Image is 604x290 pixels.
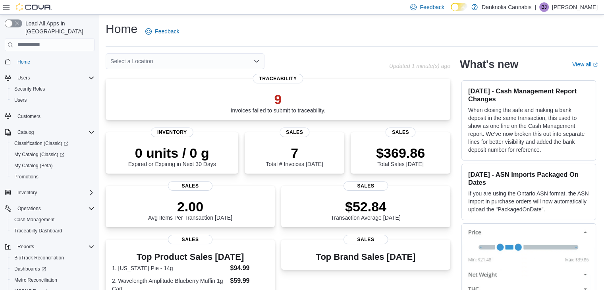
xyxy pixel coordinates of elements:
[14,255,64,261] span: BioTrack Reconciliation
[16,3,52,11] img: Cova
[8,83,98,95] button: Security Roles
[11,95,30,105] a: Users
[11,84,48,94] a: Security Roles
[148,199,232,221] div: Avg Items Per Transaction [DATE]
[14,174,39,180] span: Promotions
[2,56,98,68] button: Home
[11,161,56,170] a: My Catalog (Beta)
[14,112,44,121] a: Customers
[8,263,98,275] a: Dashboards
[11,253,67,263] a: BioTrack Reconciliation
[253,74,303,83] span: Traceability
[14,86,45,92] span: Security Roles
[11,84,95,94] span: Security Roles
[17,113,41,120] span: Customers
[11,275,95,285] span: Metrc Reconciliation
[128,145,216,167] div: Expired or Expiring in Next 30 Days
[2,110,98,122] button: Customers
[8,160,98,171] button: My Catalog (Beta)
[11,215,95,224] span: Cash Management
[468,87,589,103] h3: [DATE] - Cash Management Report Changes
[14,204,95,213] span: Operations
[11,264,95,274] span: Dashboards
[155,27,179,35] span: Feedback
[17,75,30,81] span: Users
[8,171,98,182] button: Promotions
[11,150,95,159] span: My Catalog (Classic)
[112,252,268,262] h3: Top Product Sales [DATE]
[468,170,589,186] h3: [DATE] - ASN Imports Packaged On Dates
[11,139,95,148] span: Classification (Classic)
[231,91,326,107] p: 9
[376,145,425,167] div: Total Sales [DATE]
[14,73,33,83] button: Users
[2,127,98,138] button: Catalog
[535,2,536,12] p: |
[8,149,98,160] a: My Catalog (Classic)
[482,2,531,12] p: Danknolia Cannabis
[14,57,95,67] span: Home
[2,203,98,214] button: Operations
[230,263,268,273] dd: $94.99
[231,91,326,114] div: Invoices failed to submit to traceability.
[168,235,212,244] span: Sales
[168,181,212,191] span: Sales
[14,204,44,213] button: Operations
[14,188,40,197] button: Inventory
[14,73,95,83] span: Users
[552,2,598,12] p: [PERSON_NAME]
[376,145,425,161] p: $369.86
[343,235,388,244] span: Sales
[541,2,547,12] span: BJ
[451,3,467,11] input: Dark Mode
[539,2,549,12] div: Barbara Jobat
[253,58,260,64] button: Open list of options
[14,140,68,147] span: Classification (Classic)
[11,215,58,224] a: Cash Management
[230,276,268,286] dd: $59.99
[11,253,95,263] span: BioTrack Reconciliation
[11,172,95,182] span: Promotions
[2,241,98,252] button: Reports
[11,226,65,236] a: Traceabilty Dashboard
[11,161,95,170] span: My Catalog (Beta)
[14,57,33,67] a: Home
[11,264,49,274] a: Dashboards
[112,264,227,272] dt: 1. [US_STATE] Pie - 14g
[14,128,37,137] button: Catalog
[14,188,95,197] span: Inventory
[8,225,98,236] button: Traceabilty Dashboard
[11,95,95,105] span: Users
[8,275,98,286] button: Metrc Reconciliation
[14,277,57,283] span: Metrc Reconciliation
[17,205,41,212] span: Operations
[389,63,450,69] p: Updated 1 minute(s) ago
[331,199,401,221] div: Transaction Average [DATE]
[316,252,416,262] h3: Top Brand Sales [DATE]
[8,252,98,263] button: BioTrack Reconciliation
[8,138,98,149] a: Classification (Classic)
[11,226,95,236] span: Traceabilty Dashboard
[266,145,323,167] div: Total # Invoices [DATE]
[8,95,98,106] button: Users
[2,187,98,198] button: Inventory
[14,228,62,234] span: Traceabilty Dashboard
[22,19,95,35] span: Load All Apps in [GEOGRAPHIC_DATA]
[14,111,95,121] span: Customers
[460,58,518,71] h2: What's new
[11,139,71,148] a: Classification (Classic)
[151,128,193,137] span: Inventory
[17,189,37,196] span: Inventory
[14,97,27,103] span: Users
[11,275,60,285] a: Metrc Reconciliation
[468,189,589,213] p: If you are using the Ontario ASN format, the ASN Import in purchase orders will now automatically...
[17,244,34,250] span: Reports
[17,59,30,65] span: Home
[420,3,444,11] span: Feedback
[8,214,98,225] button: Cash Management
[142,23,182,39] a: Feedback
[468,106,589,154] p: When closing the safe and making a bank deposit in the same transaction, this used to show as one...
[11,172,42,182] a: Promotions
[14,151,64,158] span: My Catalog (Classic)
